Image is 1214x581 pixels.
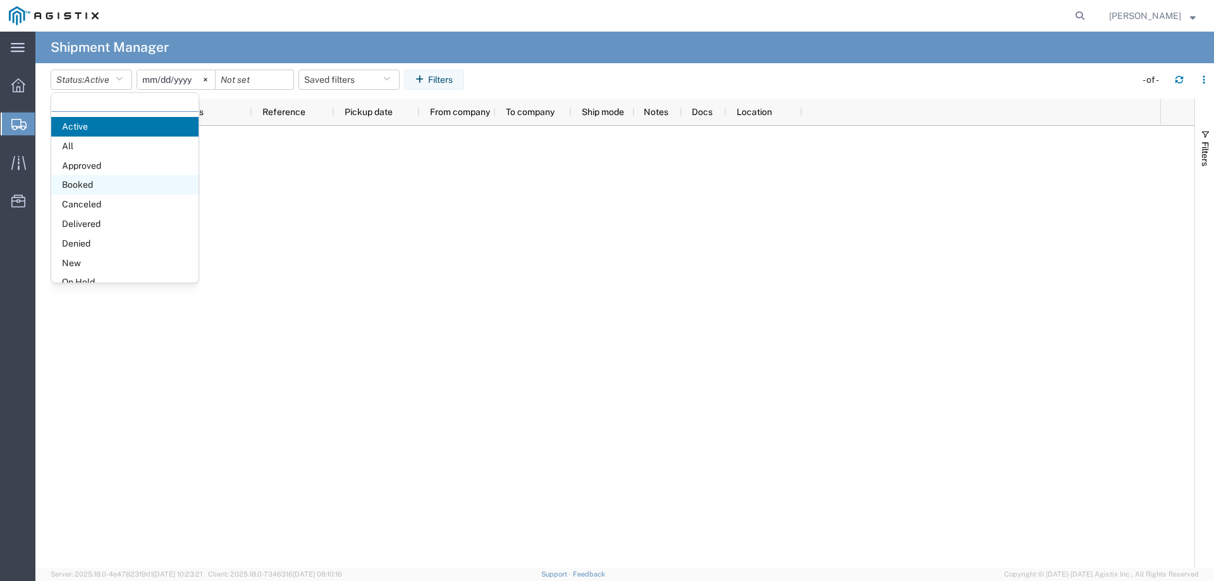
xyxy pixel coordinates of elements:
[51,156,199,176] span: Approved
[51,234,199,254] span: Denied
[298,70,400,90] button: Saved filters
[51,195,199,214] span: Canceled
[430,107,490,117] span: From company
[51,214,199,234] span: Delivered
[51,70,132,90] button: Status:Active
[1108,8,1196,23] button: [PERSON_NAME]
[51,117,199,137] span: Active
[737,107,772,117] span: Location
[84,75,109,85] span: Active
[1004,569,1199,580] span: Copyright © [DATE]-[DATE] Agistix Inc., All Rights Reserved
[51,175,199,195] span: Booked
[1143,73,1165,87] div: - of -
[9,6,99,25] img: logo
[51,272,199,292] span: On Hold
[51,254,199,273] span: New
[137,70,215,89] input: Not set
[51,137,199,156] span: All
[692,107,713,117] span: Docs
[1200,142,1210,166] span: Filters
[506,107,555,117] span: To company
[208,570,342,578] span: Client: 2025.18.0-7346316
[345,107,393,117] span: Pickup date
[51,32,169,63] h4: Shipment Manager
[582,107,624,117] span: Ship mode
[404,70,464,90] button: Filters
[1109,9,1181,23] span: Billy Lo
[541,570,573,578] a: Support
[262,107,305,117] span: Reference
[216,70,293,89] input: Not set
[153,570,202,578] span: [DATE] 10:23:21
[293,570,342,578] span: [DATE] 08:10:16
[573,570,605,578] a: Feedback
[51,570,202,578] span: Server: 2025.18.0-4e47823f9d1
[644,107,668,117] span: Notes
